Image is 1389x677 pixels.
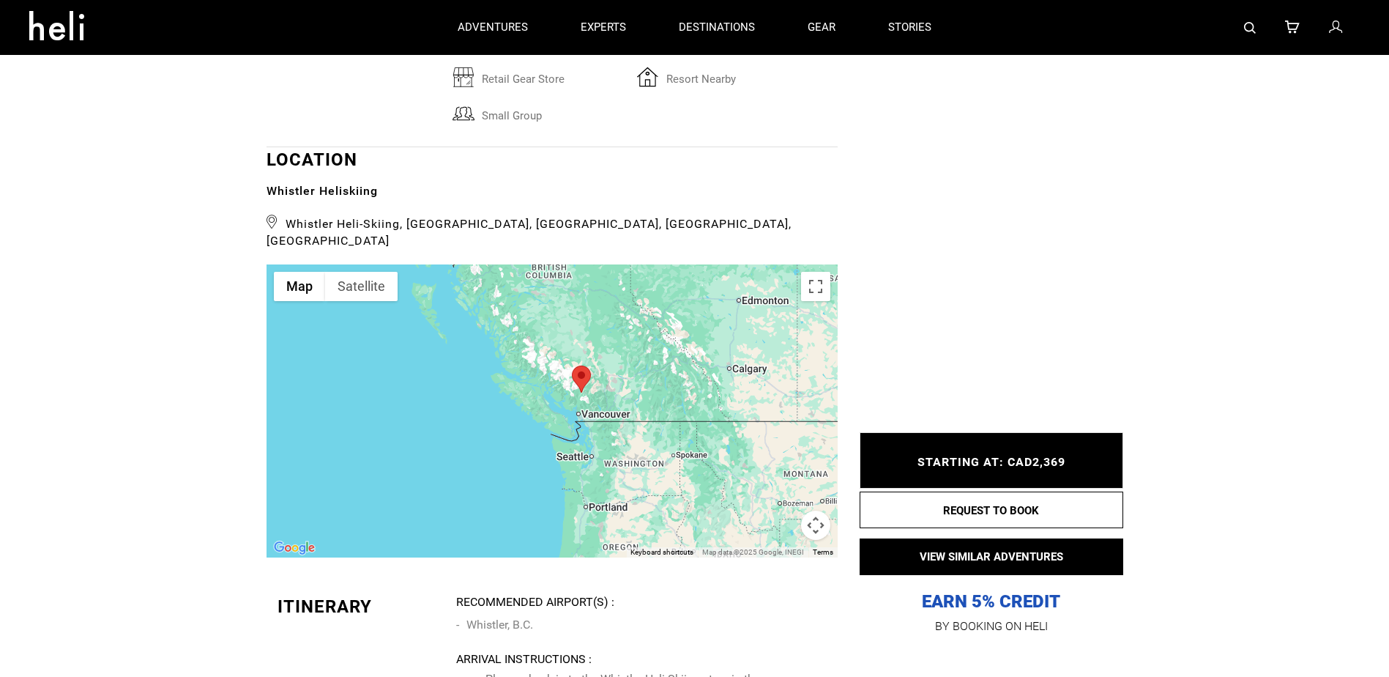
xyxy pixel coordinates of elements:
[325,272,398,301] button: Show satellite imagery
[813,548,833,556] a: Terms (opens in new tab)
[456,614,826,636] li: Whistler, B.C.
[270,539,319,558] img: Google
[458,20,528,35] p: adventures
[917,456,1065,470] span: STARTING AT: CAD2,369
[1244,22,1256,34] img: search-bar-icon.svg
[267,211,838,250] span: Whistler Heli-Skiing, [GEOGRAPHIC_DATA], [GEOGRAPHIC_DATA], [GEOGRAPHIC_DATA], [GEOGRAPHIC_DATA]
[274,272,325,301] button: Show street map
[267,147,838,250] div: LOCATION
[860,539,1123,575] button: VIEW SIMILAR ADVENTURES
[860,616,1123,637] p: BY BOOKING ON HELI
[453,66,474,88] img: retailgearstore.svg
[267,184,378,198] b: Whistler Heliskiing
[679,20,755,35] p: destinations
[474,103,637,122] span: small group
[278,594,446,619] div: Itinerary
[581,20,626,35] p: experts
[474,66,637,85] span: retail gear store
[456,594,826,611] div: Recommended Airport(s) :
[659,66,822,85] span: resort nearby
[860,444,1123,613] p: EARN 5% CREDIT
[456,651,826,668] div: Arrival Instructions :
[860,492,1123,528] button: REQUEST TO BOOK
[453,103,474,125] img: smallgroup.svg
[637,66,659,88] img: resortnearby.svg
[270,539,319,558] a: Open this area in Google Maps (opens a new window)
[801,511,830,540] button: Map camera controls
[630,547,693,558] button: Keyboard shortcuts
[702,548,804,556] span: Map data ©2025 Google, INEGI
[801,272,830,301] button: Toggle fullscreen view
